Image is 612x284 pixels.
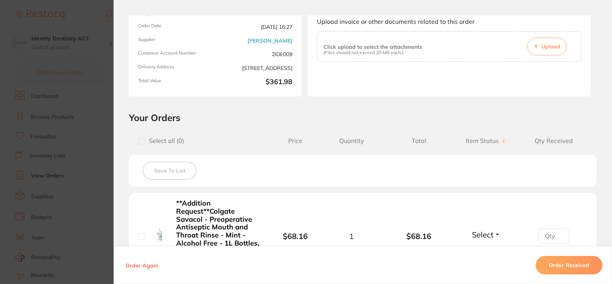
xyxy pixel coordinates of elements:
span: Upload [541,43,560,50]
b: **Addition Request**Colgate Savacol - Preoperative Antiseptic Mouth and Throat Rinse - Mint - Alc... [176,199,259,255]
button: Order Received [536,256,602,274]
button: Order Again [123,262,160,269]
span: Qty Received [520,137,587,144]
p: Upload invoice or other documents related to this order [317,18,581,25]
span: 1 [349,232,354,241]
span: Total [385,137,453,144]
input: Qty [538,228,569,244]
button: Upload [527,38,567,55]
a: [PERSON_NAME] [247,38,292,44]
span: Select [472,230,493,239]
p: (Files should not exceed 20 MB each.) [323,50,422,55]
span: Price [273,137,318,144]
b: $361.98 [218,78,292,87]
button: Save To List [143,162,196,179]
h2: Your Orders [129,112,597,123]
button: **Addition Request**Colgate Savacol - Preoperative Antiseptic Mouth and Throat Rinse - Mint - Alc... [174,199,262,273]
span: Delivery Address [138,64,212,72]
img: **Addition Request**Colgate Savacol - Preoperative Antiseptic Mouth and Throat Rinse - Mint - Alc... [151,227,168,244]
span: 2IDE009 [218,50,292,58]
span: Quantity [318,137,385,144]
span: Supplier [138,37,212,45]
b: $68.16 [283,231,308,241]
button: Select [470,230,503,239]
b: $68.16 [385,232,453,241]
span: Customer Account Number [138,50,212,58]
span: Select all ( 0 ) [145,137,184,144]
span: Item Status [453,137,520,144]
span: [STREET_ADDRESS] [218,64,292,72]
span: Order Date [138,23,212,31]
span: Total Value [138,78,212,87]
p: Click upload to select the attachments [323,44,422,50]
span: [DATE] 16:27 [218,23,292,31]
